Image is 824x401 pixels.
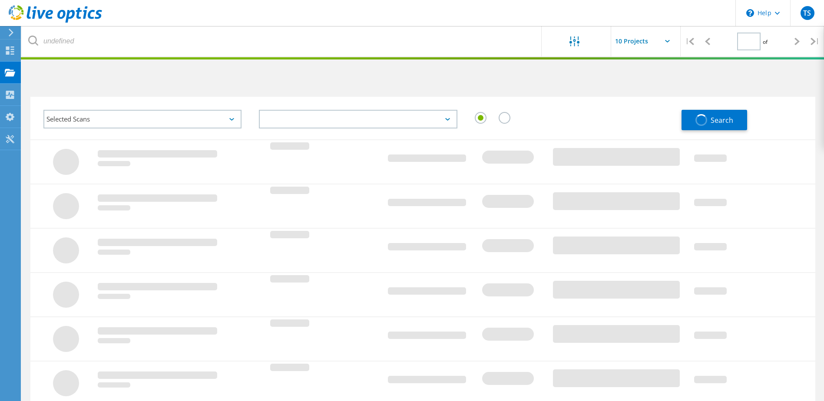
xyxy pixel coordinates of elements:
[22,26,542,56] input: undefined
[763,38,768,46] span: of
[746,9,754,17] svg: \n
[682,110,747,130] button: Search
[803,10,811,16] span: TS
[681,26,698,57] div: |
[43,110,242,128] div: Selected Scans
[9,18,102,24] a: Live Optics Dashboard
[711,115,733,125] span: Search
[806,26,824,57] div: |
